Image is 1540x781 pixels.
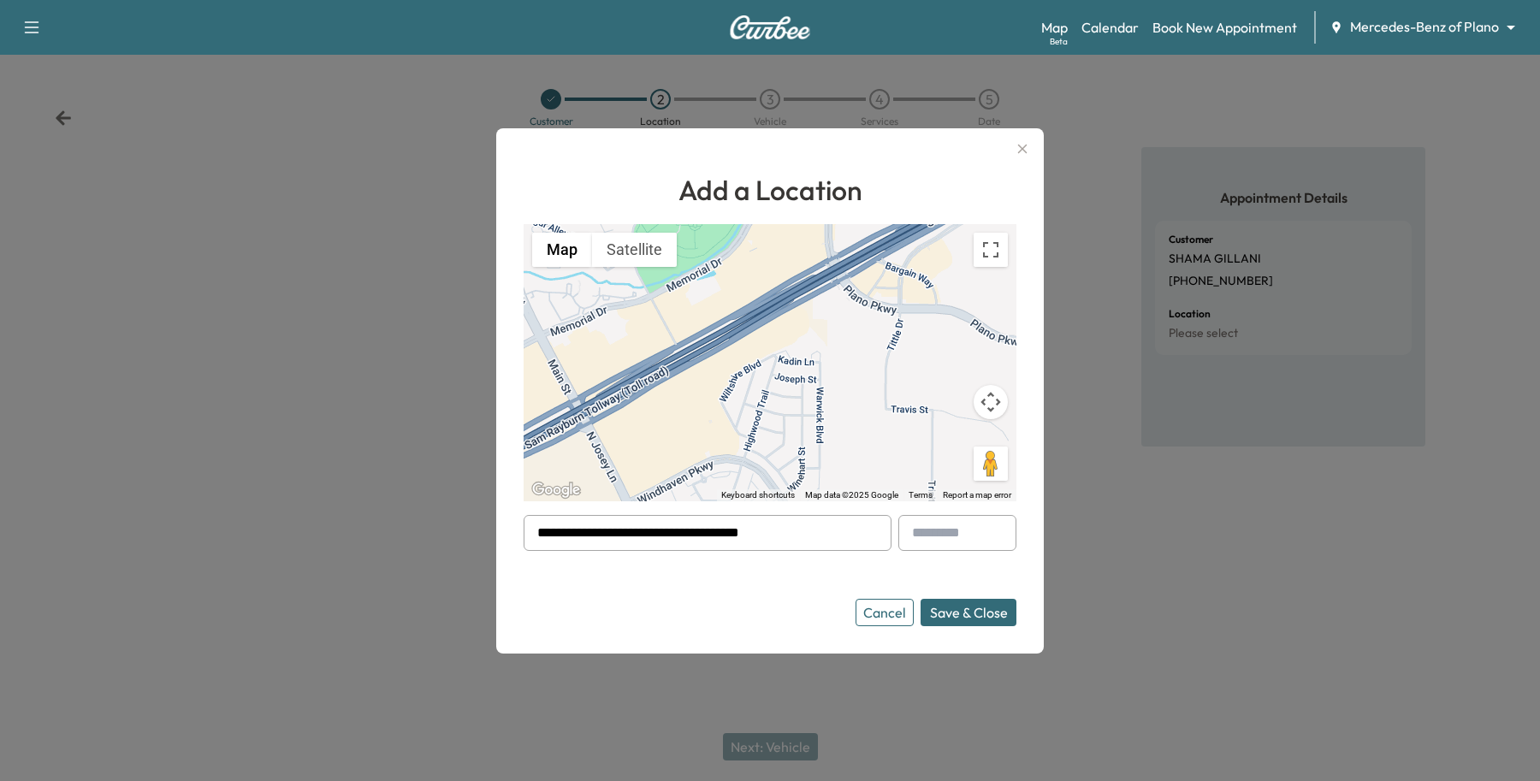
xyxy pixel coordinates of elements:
img: Curbee Logo [729,15,811,39]
button: Save & Close [921,599,1016,626]
span: Mercedes-Benz of Plano [1350,17,1499,37]
a: MapBeta [1041,17,1068,38]
img: Google [528,479,584,501]
button: Show street map [532,233,592,267]
a: Calendar [1081,17,1139,38]
button: Drag Pegman onto the map to open Street View [974,447,1008,481]
h1: Add a Location [524,169,1016,210]
a: Report a map error [943,490,1011,500]
button: Show satellite imagery [592,233,677,267]
a: Open this area in Google Maps (opens a new window) [528,479,584,501]
a: Terms (opens in new tab) [909,490,933,500]
div: Beta [1050,35,1068,48]
button: Cancel [856,599,914,626]
a: Book New Appointment [1152,17,1297,38]
button: Map camera controls [974,385,1008,419]
button: Toggle fullscreen view [974,233,1008,267]
span: Map data ©2025 Google [805,490,898,500]
button: Keyboard shortcuts [721,489,795,501]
